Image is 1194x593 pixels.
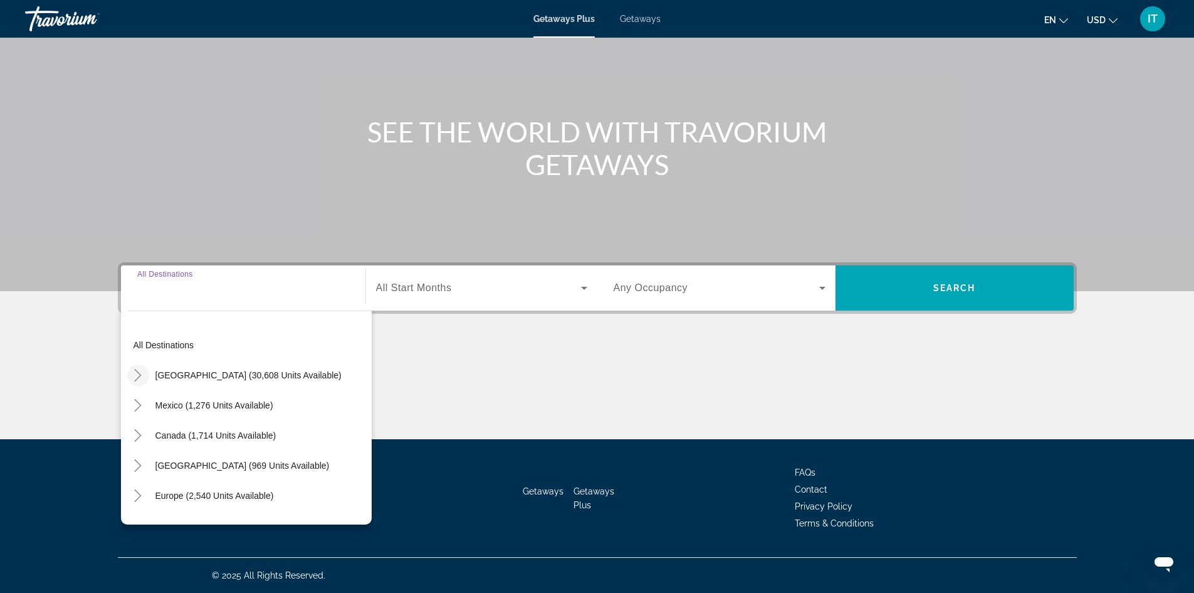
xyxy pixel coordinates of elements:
[376,282,452,293] span: All Start Months
[149,454,336,477] button: [GEOGRAPHIC_DATA] (969 units available)
[149,484,280,507] button: Europe (2,540 units available)
[1136,6,1169,32] button: User Menu
[127,515,149,537] button: Toggle Australia (211 units available)
[155,430,276,441] span: Canada (1,714 units available)
[155,370,342,380] span: [GEOGRAPHIC_DATA] (30,608 units available)
[1044,11,1068,29] button: Change language
[137,270,193,278] span: All Destinations
[1044,15,1056,25] span: en
[362,115,832,181] h1: SEE THE WORLD WITH TRAVORIUM GETAWAYS
[614,282,688,293] span: Any Occupancy
[155,461,330,471] span: [GEOGRAPHIC_DATA] (969 units available)
[1087,15,1106,25] span: USD
[212,570,325,580] span: © 2025 All Rights Reserved.
[155,491,274,501] span: Europe (2,540 units available)
[149,394,280,417] button: Mexico (1,276 units available)
[127,485,149,507] button: Toggle Europe (2,540 units available)
[149,364,348,387] button: [GEOGRAPHIC_DATA] (30,608 units available)
[134,340,194,350] span: All destinations
[121,265,1074,311] div: Search widget
[795,518,874,528] a: Terms & Conditions
[795,467,815,478] a: FAQs
[620,14,661,24] a: Getaways
[1087,11,1118,29] button: Change currency
[533,14,595,24] a: Getaways Plus
[573,486,614,510] a: Getaways Plus
[25,3,150,35] a: Travorium
[795,501,852,511] a: Privacy Policy
[795,484,827,494] a: Contact
[1144,543,1184,583] iframe: Button to launch messaging window
[127,365,149,387] button: Toggle United States (30,608 units available)
[523,486,563,496] a: Getaways
[1148,13,1158,25] span: IT
[127,395,149,417] button: Toggle Mexico (1,276 units available)
[127,425,149,447] button: Toggle Canada (1,714 units available)
[149,515,336,537] button: [GEOGRAPHIC_DATA] (211 units available)
[127,334,372,356] button: All destinations
[835,265,1074,311] button: Search
[933,283,976,293] span: Search
[127,455,149,477] button: Toggle Caribbean & Atlantic Islands (969 units available)
[149,424,283,447] button: Canada (1,714 units available)
[155,400,273,410] span: Mexico (1,276 units available)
